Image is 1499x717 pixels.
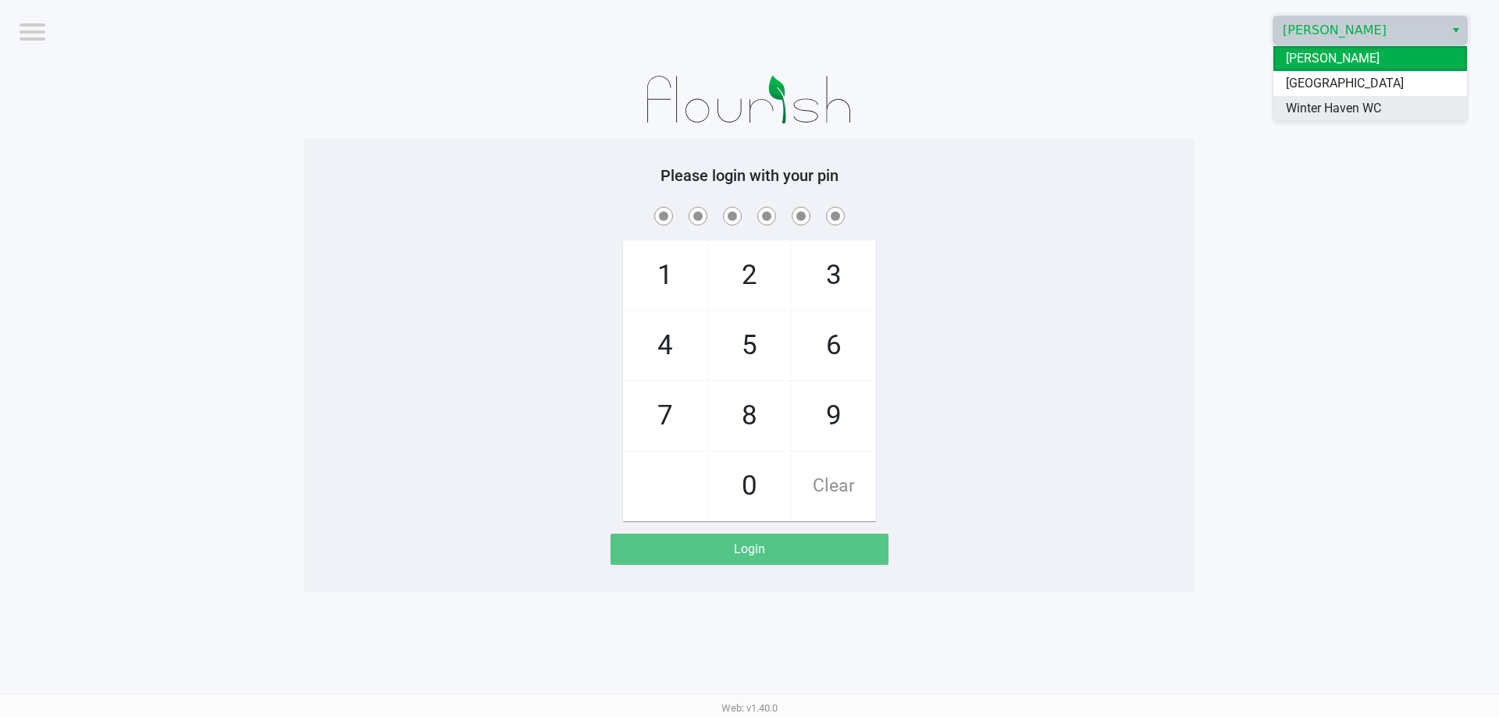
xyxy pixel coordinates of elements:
span: 2 [708,241,791,310]
span: Clear [792,452,875,520]
span: 7 [624,382,707,450]
span: 1 [624,241,707,310]
span: [GEOGRAPHIC_DATA] [1286,74,1404,93]
span: Winter Haven WC [1286,99,1381,118]
span: 0 [708,452,791,520]
span: 5 [708,311,791,380]
span: 9 [792,382,875,450]
button: Select [1444,16,1467,44]
span: 4 [624,311,707,380]
span: [PERSON_NAME] [1286,49,1380,68]
h5: Please login with your pin [316,166,1183,185]
span: 6 [792,311,875,380]
span: Web: v1.40.0 [721,702,778,714]
span: [PERSON_NAME] [1283,21,1435,40]
span: 8 [708,382,791,450]
span: 3 [792,241,875,310]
